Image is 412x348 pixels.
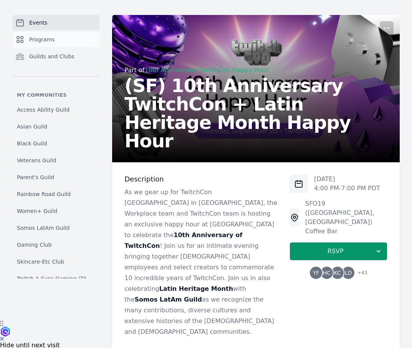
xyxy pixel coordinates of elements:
div: Coffee Bar [305,227,387,236]
span: Black Guild [17,140,47,147]
span: HC [323,270,331,275]
div: SFO19 ([GEOGRAPHIC_DATA], [GEOGRAPHIC_DATA]) [305,199,387,227]
span: Somos LatAm Guild [17,224,69,232]
span: Programs [29,36,55,43]
a: Black Guild [12,137,100,150]
p: My communities [12,92,100,98]
a: Twitch A-Sync Gaming (TAG) Club [12,272,100,285]
span: YF [313,270,319,275]
span: Asian Guild [17,123,47,130]
span: Gaming Club [17,241,52,249]
span: Events [29,19,47,26]
span: Access Ability Guild [17,106,69,114]
strong: Somos LatAm Guild [135,296,202,303]
strong: Latin Heritage Month [159,285,233,292]
p: 4:00 PM - 7:00 PM PDT [314,184,380,193]
a: Access Ability Guild [12,103,100,117]
a: Rainbow Road Guild [12,187,100,201]
span: RSVP [296,247,375,256]
button: RSVP [290,242,387,261]
span: Rainbow Road Guild [17,190,71,198]
h3: Description [124,175,277,184]
a: 10th Anniversary TwitchCon Happy Hour [144,66,269,74]
span: Guilds and Clubs [29,53,74,60]
p: As we gear up for TwitchCon [GEOGRAPHIC_DATA] in [GEOGRAPHIC_DATA], the Workplace team and Twitch... [124,187,277,337]
a: Skincare-Etc Club [12,255,100,269]
div: Part of [124,66,387,75]
a: Somos LatAm Guild [12,221,100,235]
strong: 10th Anniversary of TwitchCon [124,231,242,249]
span: Parent's Guild [17,173,54,181]
a: Veterans Guild [12,153,100,167]
a: Parent's Guild [12,170,100,184]
a: Women+ Guild [12,204,100,218]
a: Gaming Club [12,238,100,252]
p: [DATE] [314,175,380,184]
span: Veterans Guild [17,157,56,164]
a: Programs [12,32,100,47]
span: Skincare-Etc Club [17,258,64,266]
a: Guilds and Clubs [12,49,100,64]
nav: Sidebar [12,15,100,279]
a: Events [12,15,100,30]
span: KC [334,270,341,275]
a: Asian Guild [12,120,100,134]
span: + 43 [353,268,367,279]
h2: (SF) 10th Anniversary TwitchCon + Latin Heritage Month Happy Hour [124,76,387,150]
span: Women+ Guild [17,207,57,215]
span: LD [345,270,352,275]
span: Twitch A-Sync Gaming (TAG) Club [17,275,95,282]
